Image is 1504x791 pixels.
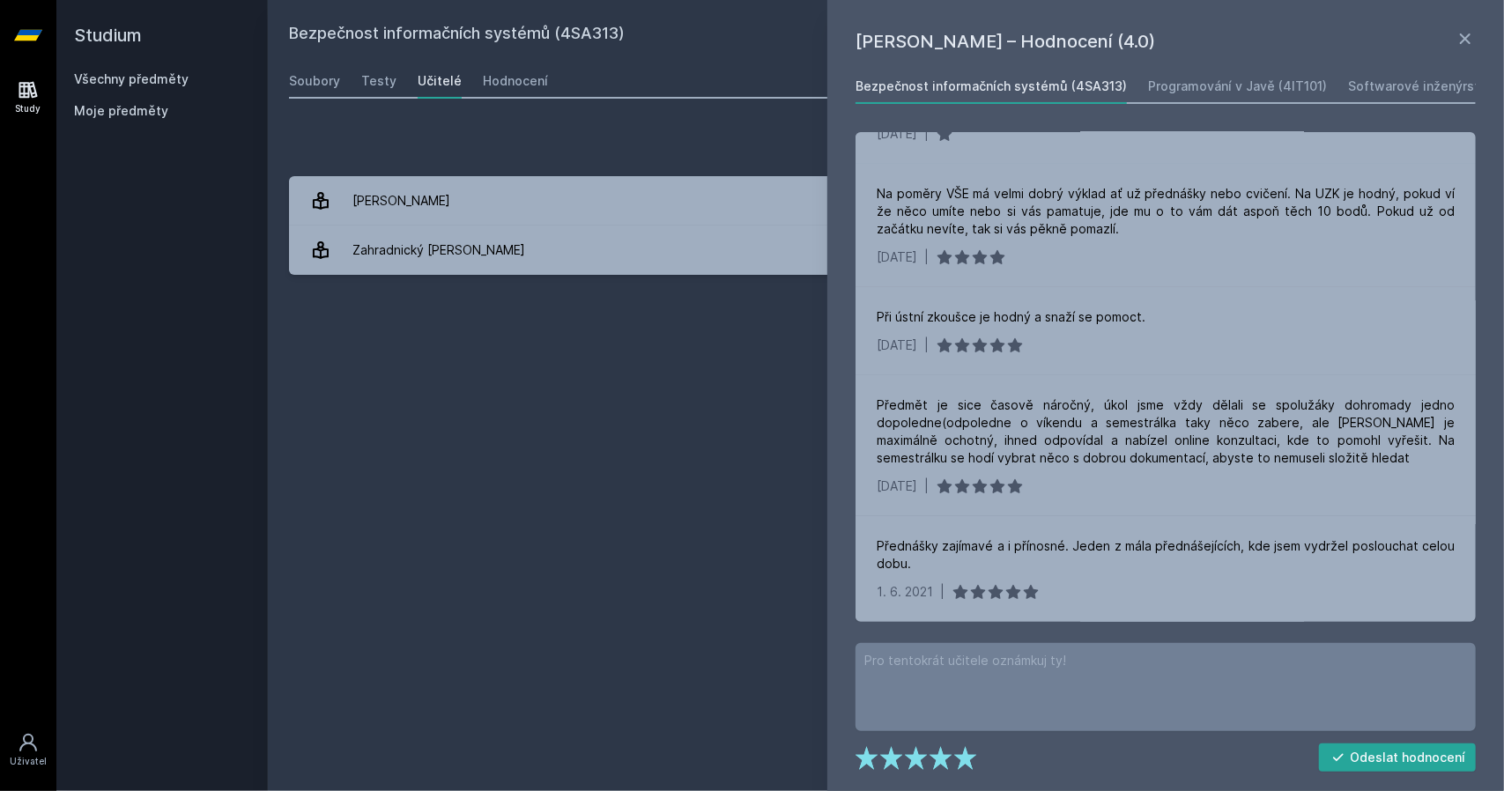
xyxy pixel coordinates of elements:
[289,21,1285,49] h2: Bezpečnost informačních systémů (4SA313)
[289,63,340,99] a: Soubory
[924,125,929,143] div: |
[352,233,525,268] div: Zahradnický [PERSON_NAME]
[483,63,548,99] a: Hodnocení
[361,72,396,90] div: Testy
[418,63,462,99] a: Učitelé
[352,183,450,218] div: [PERSON_NAME]
[4,70,53,124] a: Study
[289,225,1483,275] a: Zahradnický [PERSON_NAME] 11 hodnocení 3.7
[483,72,548,90] div: Hodnocení
[289,72,340,90] div: Soubory
[10,755,47,768] div: Uživatel
[74,102,168,120] span: Moje předměty
[289,176,1483,225] a: [PERSON_NAME] 5 hodnocení 4.0
[74,71,189,86] a: Všechny předměty
[877,248,917,266] div: [DATE]
[877,185,1455,238] div: Na poměry VŠE má velmi dobrý výklad ať už přednášky nebo cvičení. Na UZK je hodný, pokud ví že ně...
[924,248,929,266] div: |
[361,63,396,99] a: Testy
[16,102,41,115] div: Study
[877,125,917,143] div: [DATE]
[4,723,53,777] a: Uživatel
[418,72,462,90] div: Učitelé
